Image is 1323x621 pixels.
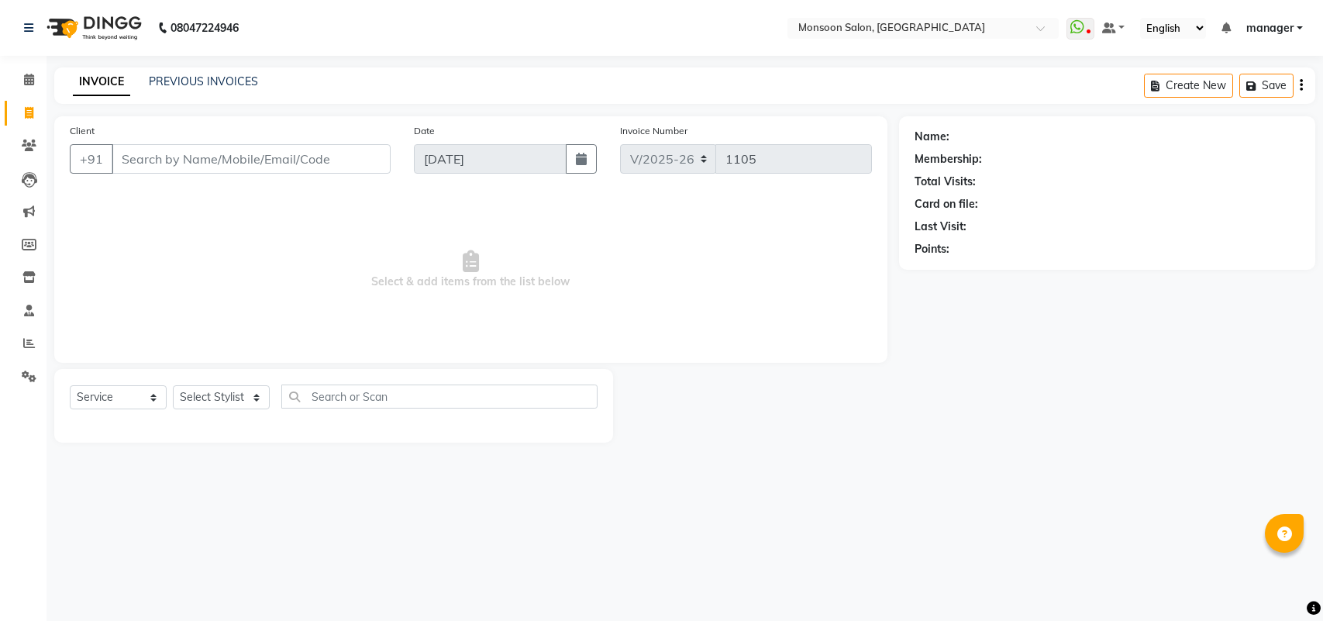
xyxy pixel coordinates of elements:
div: Total Visits: [915,174,976,190]
img: logo [40,6,146,50]
div: Membership: [915,151,982,167]
a: PREVIOUS INVOICES [149,74,258,88]
div: Name: [915,129,949,145]
button: Create New [1144,74,1233,98]
label: Date [414,124,435,138]
button: Save [1239,74,1294,98]
label: Invoice Number [620,124,687,138]
input: Search or Scan [281,385,598,409]
div: Points: [915,241,949,257]
iframe: chat widget [1258,559,1307,605]
input: Search by Name/Mobile/Email/Code [112,144,391,174]
div: Last Visit: [915,219,966,235]
button: +91 [70,144,113,174]
label: Client [70,124,95,138]
span: Select & add items from the list below [70,192,872,347]
span: manager [1246,20,1294,36]
div: Card on file: [915,196,978,212]
a: INVOICE [73,68,130,96]
b: 08047224946 [171,6,239,50]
